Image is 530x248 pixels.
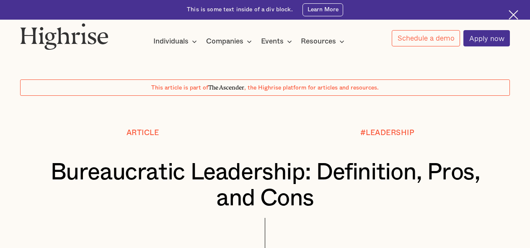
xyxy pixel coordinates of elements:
[302,3,343,16] a: Learn More
[360,129,415,137] div: #LEADERSHIP
[151,85,208,91] span: This article is part of
[187,6,293,14] div: This is some text inside of a div block.
[153,36,199,46] div: Individuals
[206,36,243,46] div: Companies
[127,129,159,137] div: Article
[206,36,254,46] div: Companies
[208,83,244,90] span: The Ascender
[41,160,489,212] h1: Bureaucratic Leadership: Definition, Pros, and Cons
[463,30,510,46] a: Apply now
[244,85,379,91] span: , the Highrise platform for articles and resources.
[509,10,518,20] img: Cross icon
[153,36,189,46] div: Individuals
[261,36,295,46] div: Events
[20,23,109,50] img: Highrise logo
[301,36,336,46] div: Resources
[261,36,284,46] div: Events
[301,36,347,46] div: Resources
[392,30,460,46] a: Schedule a demo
